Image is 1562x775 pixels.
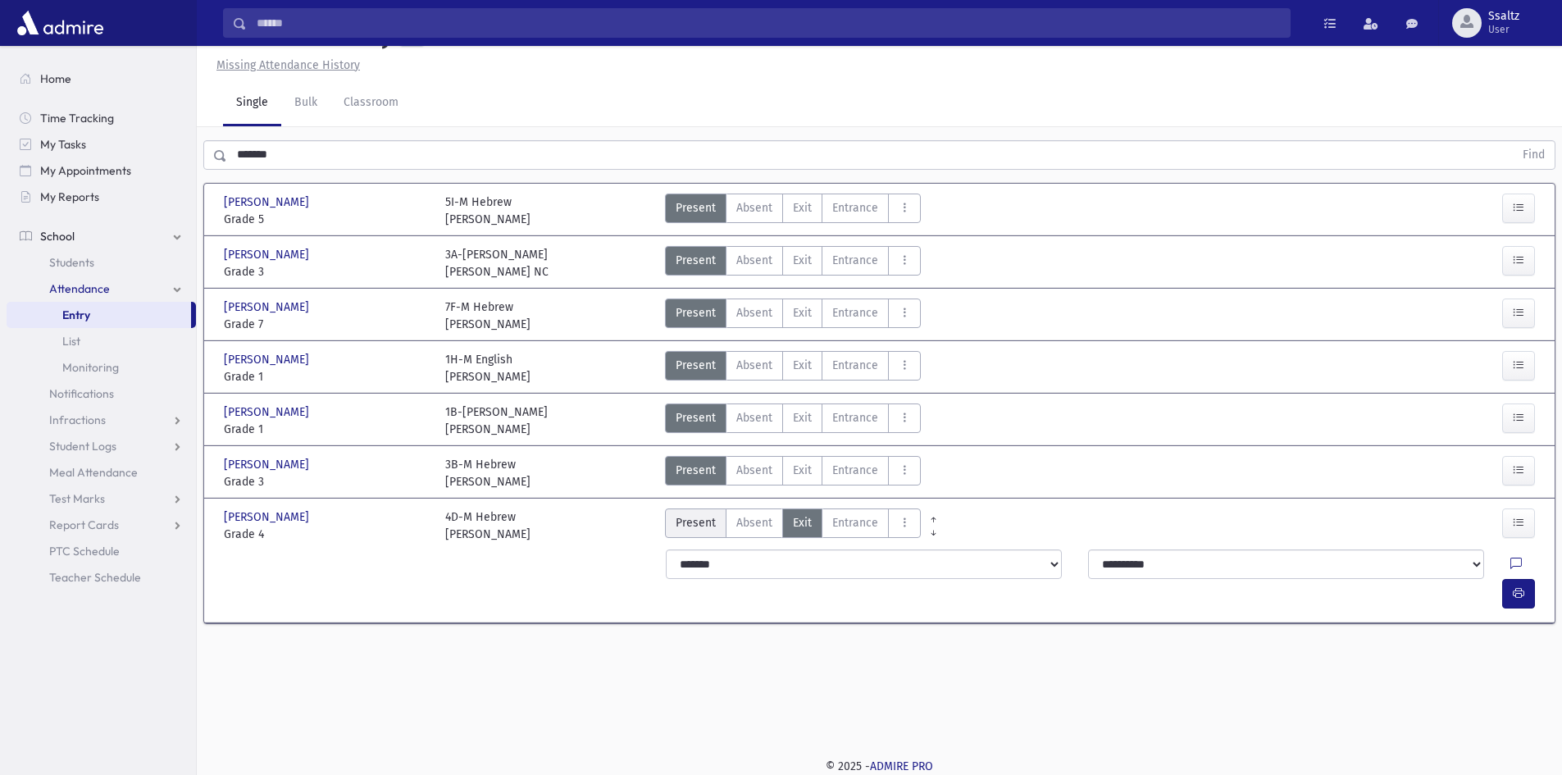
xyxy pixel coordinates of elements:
span: Ssaltz [1488,10,1519,23]
div: AttTypes [665,194,921,228]
span: Grade 7 [224,316,429,333]
div: 1H-M English [PERSON_NAME] [445,351,531,385]
div: AttTypes [665,403,921,438]
span: Home [40,71,71,86]
a: Monitoring [7,354,196,381]
span: Attendance [49,281,110,296]
a: List [7,328,196,354]
span: Absent [736,252,772,269]
span: Present [676,252,716,269]
span: Entrance [832,357,878,374]
div: 7F-M Hebrew [PERSON_NAME] [445,299,531,333]
span: [PERSON_NAME] [224,456,312,473]
span: Absent [736,514,772,531]
a: My Tasks [7,131,196,157]
a: Students [7,249,196,276]
div: AttTypes [665,508,921,543]
span: Present [676,409,716,426]
a: My Reports [7,184,196,210]
span: [PERSON_NAME] [224,194,312,211]
a: Classroom [330,80,412,126]
div: AttTypes [665,246,921,280]
a: Time Tracking [7,105,196,131]
span: My Reports [40,189,99,204]
span: Absent [736,462,772,479]
span: Entrance [832,514,878,531]
a: Notifications [7,381,196,407]
span: Grade 1 [224,421,429,438]
span: [PERSON_NAME] [224,246,312,263]
span: Exit [793,409,812,426]
div: AttTypes [665,299,921,333]
span: Exit [793,462,812,479]
button: Find [1513,141,1555,169]
span: Entrance [832,462,878,479]
span: Teacher Schedule [49,570,141,585]
span: List [62,334,80,349]
span: User [1488,23,1519,36]
span: Notifications [49,386,114,401]
a: My Appointments [7,157,196,184]
span: Meal Attendance [49,465,138,480]
a: Student Logs [7,433,196,459]
span: [PERSON_NAME] [224,351,312,368]
a: Meal Attendance [7,459,196,486]
span: School [40,229,75,244]
span: Report Cards [49,517,119,532]
a: Attendance [7,276,196,302]
span: Present [676,357,716,374]
span: Grade 4 [224,526,429,543]
a: Infractions [7,407,196,433]
a: Entry [7,302,191,328]
div: 5I-M Hebrew [PERSON_NAME] [445,194,531,228]
span: Entrance [832,409,878,426]
img: AdmirePro [13,7,107,39]
a: PTC Schedule [7,538,196,564]
span: Exit [793,514,812,531]
span: [PERSON_NAME] [224,299,312,316]
div: 3A-[PERSON_NAME] [PERSON_NAME] NC [445,246,549,280]
a: Test Marks [7,486,196,512]
span: Time Tracking [40,111,114,125]
a: Home [7,66,196,92]
span: Exit [793,357,812,374]
div: 3B-M Hebrew [PERSON_NAME] [445,456,531,490]
span: Grade 1 [224,368,429,385]
a: Single [223,80,281,126]
span: Exit [793,304,812,321]
span: Exit [793,199,812,217]
div: 1B-[PERSON_NAME] [PERSON_NAME] [445,403,548,438]
span: Test Marks [49,491,105,506]
input: Search [247,8,1290,38]
span: Grade 5 [224,211,429,228]
span: Entrance [832,199,878,217]
div: © 2025 - [223,758,1536,775]
span: Absent [736,357,772,374]
span: Monitoring [62,360,119,375]
a: Missing Attendance History [210,58,360,72]
a: School [7,223,196,249]
a: Report Cards [7,512,196,538]
span: [PERSON_NAME] [224,508,312,526]
a: Teacher Schedule [7,564,196,590]
span: Entrance [832,252,878,269]
span: PTC Schedule [49,544,120,558]
span: Present [676,199,716,217]
span: Exit [793,252,812,269]
span: Absent [736,409,772,426]
span: Entrance [832,304,878,321]
span: Present [676,304,716,321]
div: AttTypes [665,351,921,385]
span: Present [676,462,716,479]
span: Absent [736,304,772,321]
span: My Appointments [40,163,131,178]
span: [PERSON_NAME] [224,403,312,421]
span: Students [49,255,94,270]
span: Absent [736,199,772,217]
a: Bulk [281,80,330,126]
div: AttTypes [665,456,921,490]
span: Grade 3 [224,263,429,280]
span: Student Logs [49,439,116,454]
span: Present [676,514,716,531]
span: Infractions [49,413,106,427]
